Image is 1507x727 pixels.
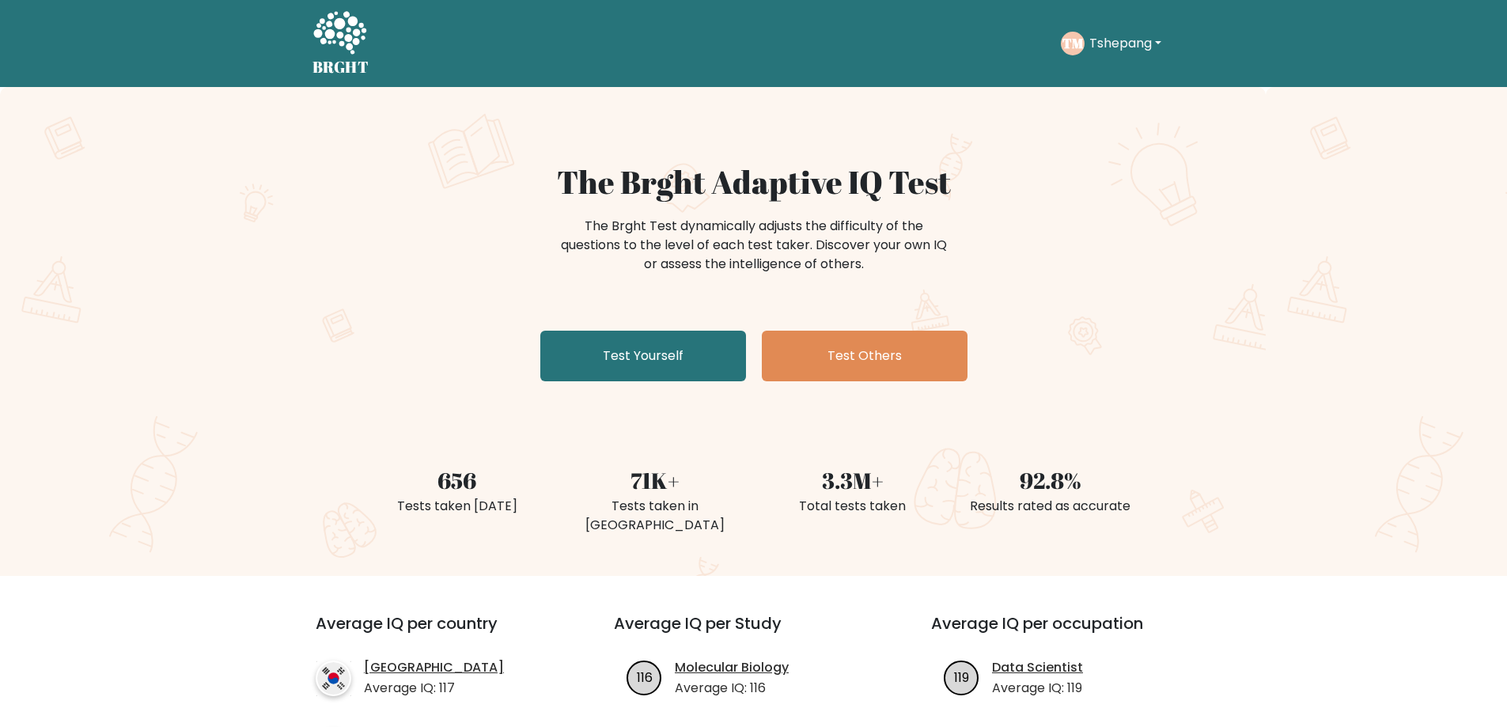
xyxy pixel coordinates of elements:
div: Total tests taken [763,497,942,516]
div: Tests taken [DATE] [368,497,547,516]
text: TM [1062,34,1084,52]
div: The Brght Test dynamically adjusts the difficulty of the questions to the level of each test take... [556,217,952,274]
a: Test Yourself [540,331,746,381]
a: Molecular Biology [675,658,789,677]
div: 71K+ [566,464,744,497]
div: 92.8% [961,464,1140,497]
button: Tshepang [1085,33,1166,54]
img: country [316,661,351,696]
a: [GEOGRAPHIC_DATA] [364,658,504,677]
div: Results rated as accurate [961,497,1140,516]
p: Average IQ: 119 [992,679,1083,698]
div: 656 [368,464,547,497]
a: Data Scientist [992,658,1083,677]
p: Average IQ: 116 [675,679,789,698]
p: Average IQ: 117 [364,679,504,698]
a: BRGHT [312,6,369,81]
div: 3.3M+ [763,464,942,497]
a: Test Others [762,331,967,381]
h3: Average IQ per Study [614,614,893,652]
text: 116 [637,668,653,686]
h1: The Brght Adaptive IQ Test [368,163,1140,201]
div: Tests taken in [GEOGRAPHIC_DATA] [566,497,744,535]
h3: Average IQ per country [316,614,557,652]
h5: BRGHT [312,58,369,77]
text: 119 [954,668,969,686]
h3: Average IQ per occupation [931,614,1210,652]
